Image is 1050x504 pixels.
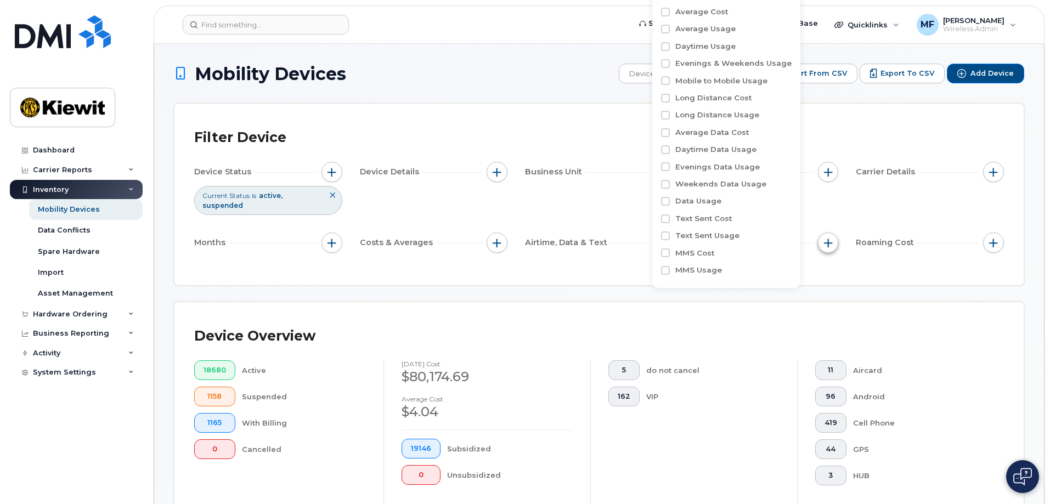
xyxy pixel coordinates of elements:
[825,366,837,375] span: 11
[204,366,226,375] span: 18680
[947,64,1024,83] button: Add Device
[675,41,736,52] label: Daytime Usage
[242,387,366,406] div: Suspended
[194,166,255,178] span: Device Status
[242,439,366,459] div: Cancelled
[194,360,235,380] button: 18680
[853,466,987,485] div: HUB
[970,69,1014,78] span: Add Device
[402,360,573,367] h4: [DATE] cost
[447,439,573,458] div: Subsidized
[675,24,736,34] label: Average Usage
[860,64,945,83] button: Export to CSV
[194,413,235,433] button: 1165
[853,360,987,380] div: Aircard
[402,367,573,386] div: $80,174.69
[619,64,668,84] span: Devices
[618,366,630,375] span: 5
[825,471,837,480] span: 3
[781,69,847,78] span: Import from CSV
[675,213,732,224] label: Text Sent Cost
[675,162,760,172] label: Evenings Data Usage
[360,237,436,248] span: Costs & Averages
[880,69,934,78] span: Export to CSV
[259,191,283,200] span: active
[194,237,229,248] span: Months
[194,322,315,350] div: Device Overview
[815,387,846,406] button: 96
[856,237,917,248] span: Roaming Cost
[646,360,780,380] div: do not cancel
[204,392,226,401] span: 1158
[675,7,728,17] label: Average Cost
[252,191,256,200] span: is
[853,413,987,433] div: Cell Phone
[675,179,766,189] label: Weekends Data Usage
[608,387,640,406] button: 162
[675,265,722,275] label: MMS Usage
[1013,468,1032,485] img: Open chat
[242,413,366,433] div: With Billing
[447,465,573,485] div: Unsubsidized
[411,471,431,479] span: 0
[825,392,837,401] span: 96
[815,466,846,485] button: 3
[194,123,286,152] div: Filter Device
[402,465,441,485] button: 0
[525,237,611,248] span: Airtime, Data & Text
[815,413,846,433] button: 419
[675,196,721,206] label: Data Usage
[675,76,767,86] label: Mobile to Mobile Usage
[675,58,792,69] label: Evenings & Weekends Usage
[360,166,422,178] span: Device Details
[853,387,987,406] div: Android
[242,360,366,380] div: Active
[675,127,749,138] label: Average Data Cost
[825,445,837,454] span: 44
[204,445,226,454] span: 0
[760,64,857,83] button: Import from CSV
[618,392,630,401] span: 162
[194,387,235,406] button: 1158
[675,144,757,155] label: Daytime Data Usage
[825,418,837,427] span: 419
[204,418,226,427] span: 1165
[856,166,918,178] span: Carrier Details
[853,439,987,459] div: GPS
[675,248,714,258] label: MMS Cost
[646,387,780,406] div: VIP
[402,439,441,458] button: 19146
[675,230,739,241] label: Text Sent Usage
[402,395,573,403] h4: Average cost
[202,191,250,200] span: Current Status
[525,166,585,178] span: Business Unit
[194,439,235,459] button: 0
[411,444,431,453] span: 19146
[402,403,573,421] div: $4.04
[815,360,846,380] button: 11
[608,360,640,380] button: 5
[675,110,759,120] label: Long Distance Usage
[675,93,752,103] label: Long Distance Cost
[195,64,346,83] span: Mobility Devices
[815,439,846,459] button: 44
[202,201,243,209] span: suspended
